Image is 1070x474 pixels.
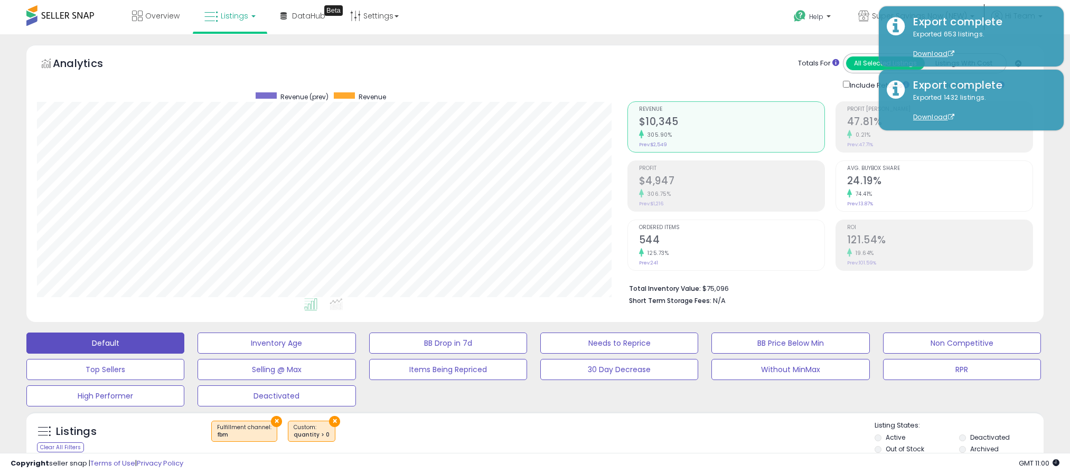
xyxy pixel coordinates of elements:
[198,359,355,380] button: Selling @ Max
[540,359,698,380] button: 30 Day Decrease
[369,333,527,354] button: BB Drop in 7d
[847,234,1033,248] h2: 121.54%
[711,333,869,354] button: BB Price Below Min
[798,59,839,69] div: Totals For
[639,166,824,172] span: Profit
[883,359,1041,380] button: RPR
[905,93,1056,122] div: Exported 1432 listings.
[847,201,873,207] small: Prev: 13.87%
[847,107,1033,112] span: Profit [PERSON_NAME]
[90,458,135,468] a: Terms of Use
[847,225,1033,231] span: ROI
[324,5,343,16] div: Tooltip anchor
[905,30,1056,59] div: Exported 653 listings.
[883,333,1041,354] button: Non Competitive
[835,79,922,91] div: Include Returns
[137,458,183,468] a: Privacy Policy
[875,421,1044,431] p: Listing States:
[280,92,328,101] span: Revenue (prev)
[793,10,806,23] i: Get Help
[809,12,823,21] span: Help
[644,131,672,139] small: 305.90%
[970,433,1010,442] label: Deactivated
[198,385,355,406] button: Deactivated
[713,296,726,306] span: N/A
[292,11,325,21] span: DataHub
[56,424,97,439] h5: Listings
[846,56,925,70] button: All Selected Listings
[629,281,1025,294] li: $75,096
[847,175,1033,189] h2: 24.19%
[852,190,872,198] small: 74.41%
[847,116,1033,130] h2: 47.81%
[905,14,1056,30] div: Export complete
[639,175,824,189] h2: $4,947
[26,333,184,354] button: Default
[639,225,824,231] span: Ordered Items
[629,284,701,293] b: Total Inventory Value:
[217,431,271,439] div: fbm
[639,201,663,207] small: Prev: $1,216
[217,423,271,439] span: Fulfillment channel :
[847,141,873,148] small: Prev: 47.71%
[294,423,330,439] span: Custom:
[639,107,824,112] span: Revenue
[639,260,658,266] small: Prev: 241
[359,92,386,101] span: Revenue
[1019,458,1059,468] span: 2025-08-11 11:00 GMT
[852,131,871,139] small: 0.21%
[639,116,824,130] h2: $10,345
[369,359,527,380] button: Items Being Repriced
[711,359,869,380] button: Without MinMax
[329,416,340,427] button: ×
[271,416,282,427] button: ×
[847,260,876,266] small: Prev: 101.59%
[913,112,954,121] a: Download
[53,56,124,73] h5: Analytics
[540,333,698,354] button: Needs to Reprice
[847,166,1033,172] span: Avg. Buybox Share
[198,333,355,354] button: Inventory Age
[872,11,967,21] span: Super Savings Now (NEW)
[11,459,183,469] div: seller snap | |
[785,2,841,34] a: Help
[644,190,671,198] small: 306.75%
[26,359,184,380] button: Top Sellers
[639,234,824,248] h2: 544
[294,431,330,439] div: quantity > 0
[629,296,711,305] b: Short Term Storage Fees:
[11,458,49,468] strong: Copyright
[905,78,1056,93] div: Export complete
[644,249,669,257] small: 125.73%
[913,49,954,58] a: Download
[37,442,84,452] div: Clear All Filters
[886,433,905,442] label: Active
[26,385,184,406] button: High Performer
[639,141,667,148] small: Prev: $2,549
[852,249,874,257] small: 19.64%
[145,11,180,21] span: Overview
[221,11,248,21] span: Listings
